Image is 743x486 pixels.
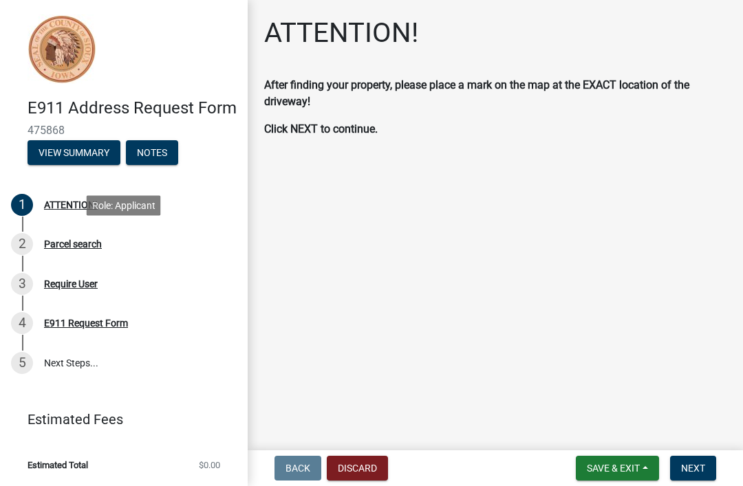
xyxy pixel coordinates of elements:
[286,463,310,474] span: Back
[199,461,220,470] span: $0.00
[126,148,178,159] wm-modal-confirm: Notes
[11,312,33,334] div: 4
[11,406,226,433] a: Estimated Fees
[11,273,33,295] div: 3
[126,140,178,165] button: Notes
[44,279,98,289] div: Require User
[274,456,321,481] button: Back
[44,239,102,249] div: Parcel search
[264,78,689,108] strong: After finding your property, please place a mark on the map at the EXACT location of the driveway!
[44,200,98,210] div: ATTENTION!
[264,16,418,49] h1: ATTENTION!
[28,98,237,118] h4: E911 Address Request Form
[587,463,640,474] span: Save & Exit
[11,352,33,374] div: 5
[87,195,161,215] div: Role: Applicant
[28,148,120,159] wm-modal-confirm: Summary
[327,456,388,481] button: Discard
[28,14,96,84] img: Sioux County, Iowa
[264,122,378,135] strong: Click NEXT to continue.
[28,140,120,165] button: View Summary
[44,318,128,328] div: E911 Request Form
[28,124,220,137] span: 475868
[28,461,88,470] span: Estimated Total
[576,456,659,481] button: Save & Exit
[681,463,705,474] span: Next
[11,194,33,216] div: 1
[11,233,33,255] div: 2
[670,456,716,481] button: Next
